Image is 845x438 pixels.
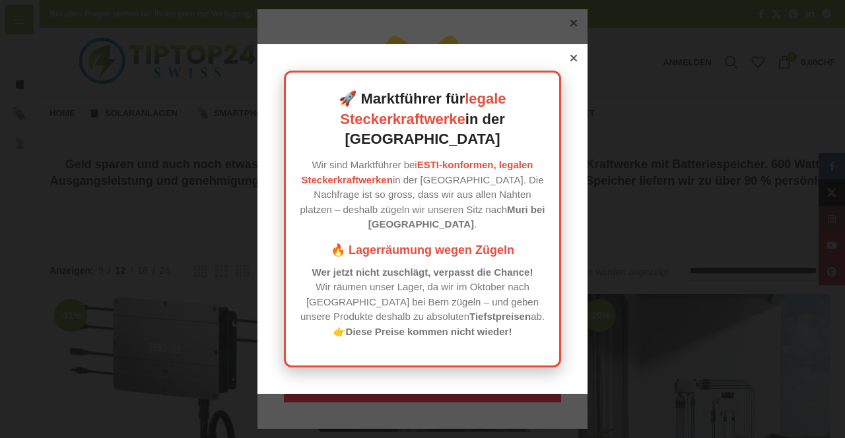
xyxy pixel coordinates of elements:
h2: 🚀 Marktführer für in der [GEOGRAPHIC_DATA] [299,89,546,150]
strong: Diese Preise kommen nicht wieder! [346,326,512,337]
a: legale Steckerkraftwerke [340,90,506,127]
a: ESTI-konformen, legalen Steckerkraftwerken [301,159,533,185]
strong: Wer jetzt nicht zuschlägt, verpasst die Chance! [312,266,533,278]
p: Wir sind Marktführer bei in der [GEOGRAPHIC_DATA]. Die Nachfrage ist so gross, dass wir aus allen... [299,158,546,232]
p: Wir räumen unser Lager, da wir im Oktober nach [GEOGRAPHIC_DATA] bei Bern zügeln – und geben unse... [299,265,546,340]
h3: 🔥 Lagerräumung wegen Zügeln [299,242,546,259]
strong: Tiefstpreisen [469,311,531,322]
